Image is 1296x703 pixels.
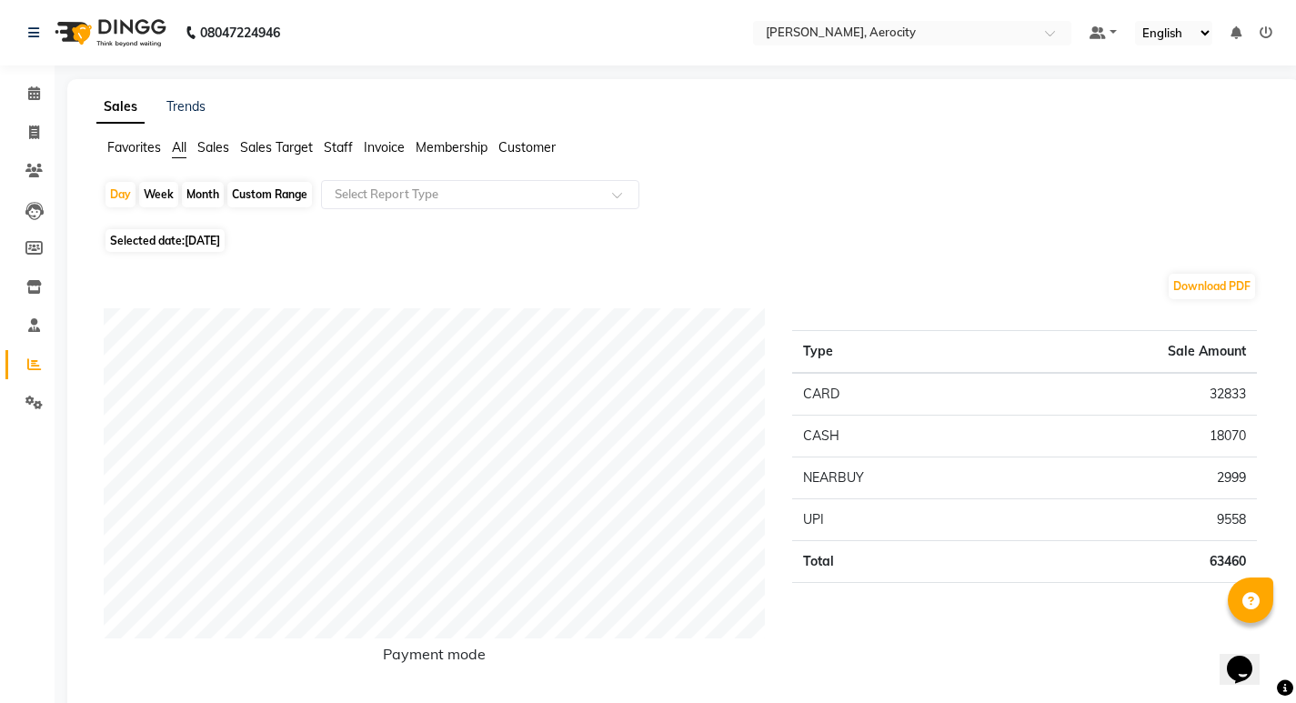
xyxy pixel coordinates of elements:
span: Sales [197,139,229,156]
button: Download PDF [1169,274,1255,299]
div: Week [139,182,178,207]
td: 9558 [1002,499,1257,541]
img: logo [46,7,171,58]
span: Sales Target [240,139,313,156]
span: Membership [416,139,487,156]
span: All [172,139,186,156]
td: 2999 [1002,457,1257,499]
span: [DATE] [185,234,220,247]
td: 32833 [1002,373,1257,416]
span: Selected date: [105,229,225,252]
div: Day [105,182,136,207]
div: Month [182,182,224,207]
h6: Payment mode [104,646,765,670]
th: Sale Amount [1002,331,1257,374]
b: 08047224946 [200,7,280,58]
td: CASH [792,416,1002,457]
a: Trends [166,98,206,115]
td: UPI [792,499,1002,541]
th: Type [792,331,1002,374]
td: 18070 [1002,416,1257,457]
td: 63460 [1002,541,1257,583]
a: Sales [96,91,145,124]
td: Total [792,541,1002,583]
iframe: chat widget [1220,630,1278,685]
td: CARD [792,373,1002,416]
span: Staff [324,139,353,156]
span: Invoice [364,139,405,156]
span: Favorites [107,139,161,156]
div: Custom Range [227,182,312,207]
span: Customer [498,139,556,156]
td: NEARBUY [792,457,1002,499]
